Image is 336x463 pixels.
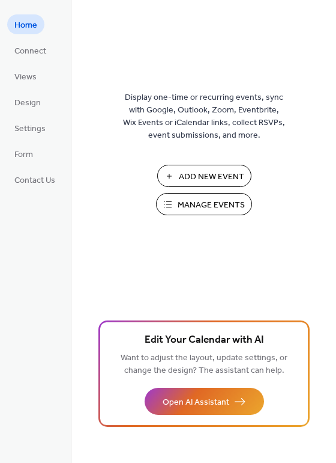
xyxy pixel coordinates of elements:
span: Contact Us [14,174,55,187]
span: Edit Your Calendar with AI [145,332,264,349]
a: Form [7,144,40,164]
button: Manage Events [156,193,252,215]
button: Add New Event [157,165,251,187]
span: Views [14,71,37,84]
span: Design [14,97,41,109]
span: Form [14,149,33,161]
a: Views [7,66,44,86]
a: Home [7,14,44,34]
span: Add New Event [179,171,244,183]
span: Display one-time or recurring events, sync with Google, Outlook, Zoom, Eventbrite, Wix Events or ... [123,91,285,142]
a: Design [7,92,48,112]
span: Open AI Assistant [163,396,229,409]
span: Connect [14,45,46,58]
button: Open AI Assistant [145,388,264,415]
span: Want to adjust the layout, update settings, or change the design? The assistant can help. [121,350,287,379]
a: Connect [7,40,53,60]
span: Home [14,19,37,32]
span: Settings [14,123,46,135]
span: Manage Events [178,199,245,212]
a: Contact Us [7,170,62,189]
a: Settings [7,118,53,138]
